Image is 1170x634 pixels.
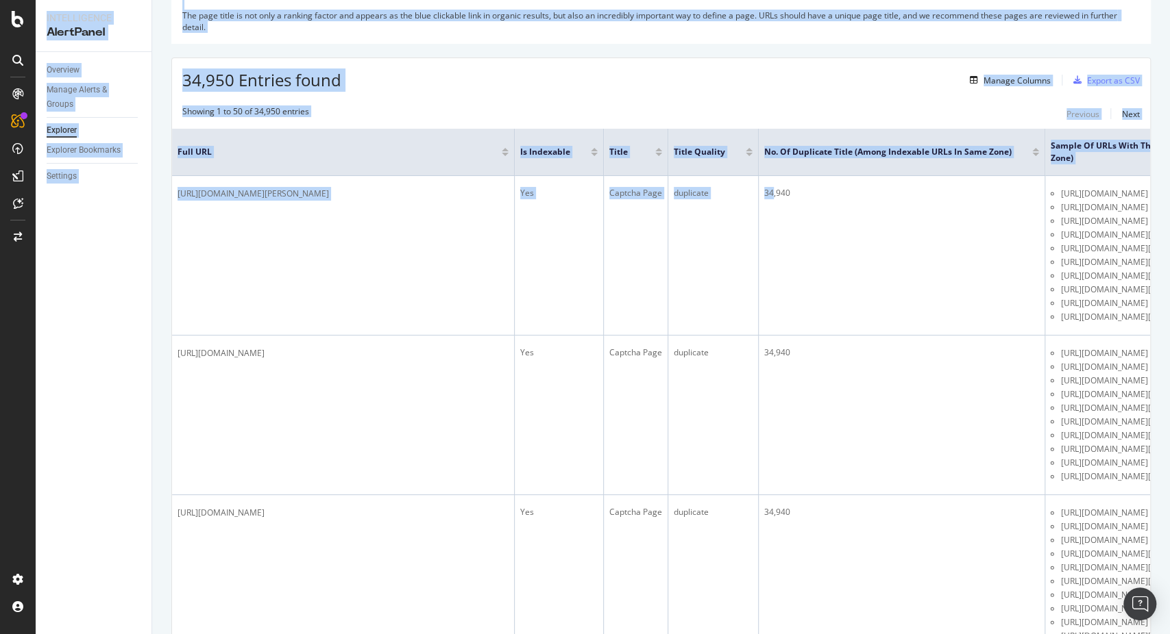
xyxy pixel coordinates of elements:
[47,83,129,112] div: Manage Alerts & Groups
[1061,360,1148,374] span: [URL][DOMAIN_NAME]
[520,346,598,359] div: Yes
[47,123,77,138] div: Explorer
[609,187,662,199] div: Captcha Page
[609,506,662,518] div: Captcha Page
[1087,75,1140,86] div: Export as CSV
[1061,214,1148,228] span: [URL][DOMAIN_NAME]
[964,72,1051,88] button: Manage Columns
[984,75,1051,86] div: Manage Columns
[1122,108,1140,120] div: Next
[182,68,341,91] span: 34,950 Entries found
[47,83,142,112] a: Manage Alerts & Groups
[1122,105,1140,122] button: Next
[520,506,598,518] div: Yes
[1061,616,1148,629] span: [URL][DOMAIN_NAME]
[609,346,662,359] div: Captcha Page
[764,506,1039,518] div: 34,940
[1061,520,1148,533] span: [URL][DOMAIN_NAME]
[764,187,1039,199] div: 34,940
[764,146,1012,158] span: No. of Duplicate Title (Among Indexable URLs in Same Zone)
[47,143,121,157] div: Explorer Bookmarks
[1061,296,1148,310] span: [URL][DOMAIN_NAME]
[1061,374,1148,388] span: [URL][DOMAIN_NAME]
[520,187,598,199] div: Yes
[178,146,481,158] span: Full URL
[47,169,77,183] div: Settings
[674,506,753,518] div: duplicate
[178,346,265,360] span: [URL][DOMAIN_NAME]
[178,187,329,201] span: [URL][DOMAIN_NAME][PERSON_NAME]
[1123,587,1156,620] div: Open Intercom Messenger
[1067,105,1099,122] button: Previous
[1067,108,1099,120] div: Previous
[520,146,570,158] span: Is Indexable
[674,187,753,199] div: duplicate
[674,146,725,158] span: Title Quality
[47,169,142,183] a: Settings
[1061,346,1148,360] span: [URL][DOMAIN_NAME]
[47,25,141,40] div: AlertPanel
[1068,69,1140,91] button: Export as CSV
[1061,506,1148,520] span: [URL][DOMAIN_NAME]
[764,346,1039,359] div: 34,940
[1061,201,1148,214] span: [URL][DOMAIN_NAME]
[182,105,309,122] div: Showing 1 to 50 of 34,950 entries
[609,146,635,158] span: Title
[1061,187,1148,201] span: [URL][DOMAIN_NAME]
[47,63,80,77] div: Overview
[178,506,265,520] span: [URL][DOMAIN_NAME]
[47,143,142,157] a: Explorer Bookmarks
[1061,533,1148,547] span: [URL][DOMAIN_NAME]
[47,123,142,138] a: Explorer
[1061,456,1148,470] span: [URL][DOMAIN_NAME]
[674,346,753,359] div: duplicate
[47,63,142,77] a: Overview
[47,11,141,25] div: Intelligence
